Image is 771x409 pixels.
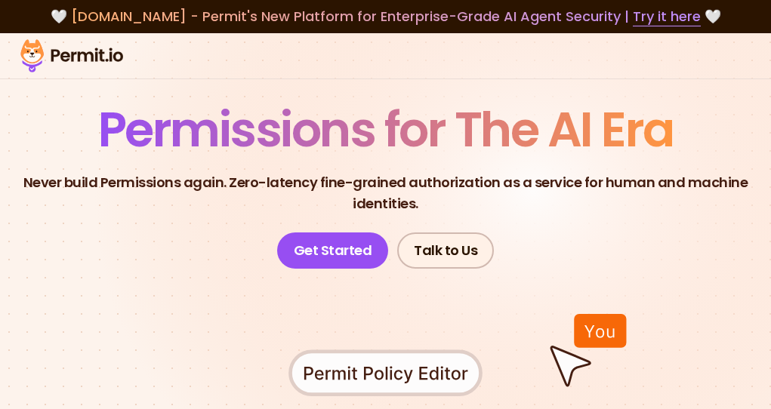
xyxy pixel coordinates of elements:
a: Try it here [633,7,701,26]
img: Permit logo [15,36,128,75]
p: Never build Permissions again. Zero-latency fine-grained authorization as a service for human and... [12,172,759,214]
span: [DOMAIN_NAME] - Permit's New Platform for Enterprise-Grade AI Agent Security | [71,7,701,26]
a: Talk to Us [397,232,494,269]
div: 🤍 🤍 [15,6,756,27]
span: Permissions for The AI Era [98,96,674,163]
a: Get Started [277,232,389,269]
